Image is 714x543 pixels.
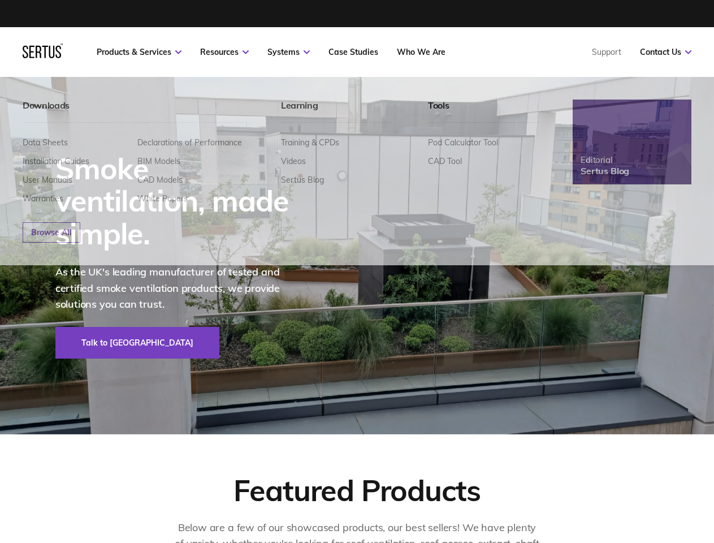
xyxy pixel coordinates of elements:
[281,175,324,185] a: Sertus Blog
[137,137,242,148] a: Declarations of Performance
[137,193,188,204] a: White Papers
[267,47,310,57] a: Systems
[233,472,480,508] div: Featured Products
[328,47,378,57] a: Case Studies
[281,100,392,123] div: Learning
[200,47,249,57] a: Resources
[55,327,219,359] a: Talk to [GEOGRAPHIC_DATA]
[397,47,445,57] a: Who We Are
[97,47,181,57] a: Products & Services
[281,137,339,148] a: Training & CPDs
[23,193,63,204] a: Warranties
[23,137,68,148] a: Data Sheets
[428,156,462,166] a: CAD Tool
[23,156,89,166] a: Installation Guides
[428,137,498,148] a: Pod Calculator Tool
[137,156,180,166] a: BIM Models
[640,47,691,57] a: Contact Us
[581,165,629,176] div: Sertus Blog
[137,175,183,185] a: CAD Models
[581,154,629,165] div: Editorial
[281,156,306,166] a: Videos
[23,100,244,123] div: Downloads
[23,222,80,243] a: Browse All
[510,412,714,543] iframe: Chat Widget
[428,100,539,123] div: Tools
[55,264,304,313] p: As the UK's leading manufacturer of tested and certified smoke ventilation products, we provide s...
[592,47,621,57] a: Support
[573,100,691,184] a: EditorialSertus Blog
[23,175,72,185] a: User Manuals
